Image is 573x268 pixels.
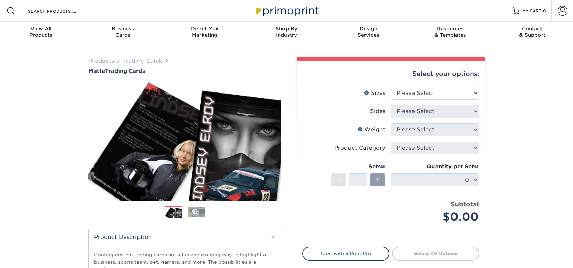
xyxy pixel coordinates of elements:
[327,26,409,38] div: Services
[302,247,389,260] a: Chat with a Print Pro
[543,8,546,13] span: 0
[82,26,164,38] div: Cards
[88,58,114,64] a: Products
[334,144,385,152] div: Product Category
[88,68,105,74] span: Matte
[409,22,491,43] a: Resources& Templates
[88,75,281,208] img: Matte 01
[164,22,246,43] a: Direct MailMarketing
[89,228,281,246] h2: Product Description
[337,175,340,185] span: -
[376,175,380,185] span: +
[409,26,491,32] span: Resources
[165,207,182,219] img: Trading Cards 01
[451,200,479,208] strong: Subtotal
[392,247,479,260] a: Select All Options
[370,107,385,116] div: Sides
[246,26,327,32] span: Shop By
[327,26,409,32] span: Design
[246,26,327,38] div: Industry
[327,22,409,43] a: DesignServices
[27,7,93,15] input: SEARCH PRODUCTS.....
[164,26,246,32] span: Direct Mail
[391,163,479,171] div: Quantity per Set
[409,26,491,38] div: & Templates
[253,3,320,18] img: Primoprint
[491,26,573,38] div: & Support
[164,26,246,38] div: Marketing
[188,207,205,217] img: Trading Cards 02
[491,26,573,32] span: Contact
[302,61,479,87] div: Select your options:
[358,126,385,134] div: Weight
[396,209,479,225] div: $0.00
[122,58,163,64] a: Trading Cards
[522,8,542,14] span: MY CART
[246,22,327,43] a: Shop ByIndustry
[88,68,281,74] h1: Trading Cards
[82,26,164,32] span: Business
[491,22,573,43] a: Contact& Support
[364,89,385,97] div: Sizes
[82,22,164,43] a: BusinessCards
[331,163,385,171] div: Sets
[88,68,281,74] a: MatteTrading Cards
